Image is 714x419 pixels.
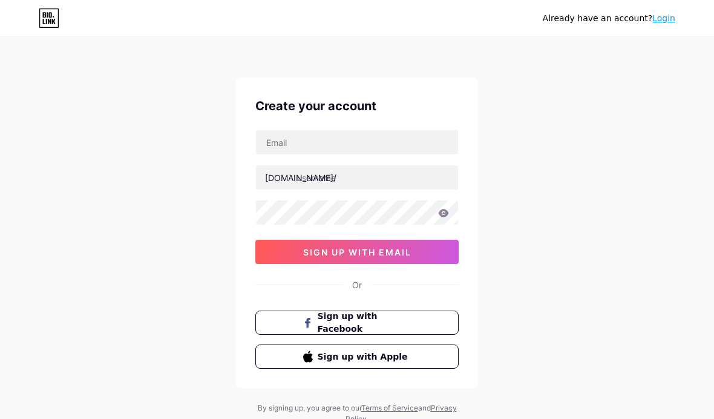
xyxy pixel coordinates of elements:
div: Already have an account? [543,12,675,25]
div: Create your account [255,97,459,115]
div: Or [352,279,362,291]
button: Sign up with Facebook [255,311,459,335]
span: sign up with email [303,247,411,257]
span: Sign up with Apple [318,351,411,363]
input: Email [256,130,458,154]
a: Login [652,13,675,23]
span: Sign up with Facebook [318,310,411,335]
input: username [256,165,458,190]
button: Sign up with Apple [255,345,459,369]
div: [DOMAIN_NAME]/ [265,171,336,184]
a: Terms of Service [361,403,418,412]
button: sign up with email [255,240,459,264]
